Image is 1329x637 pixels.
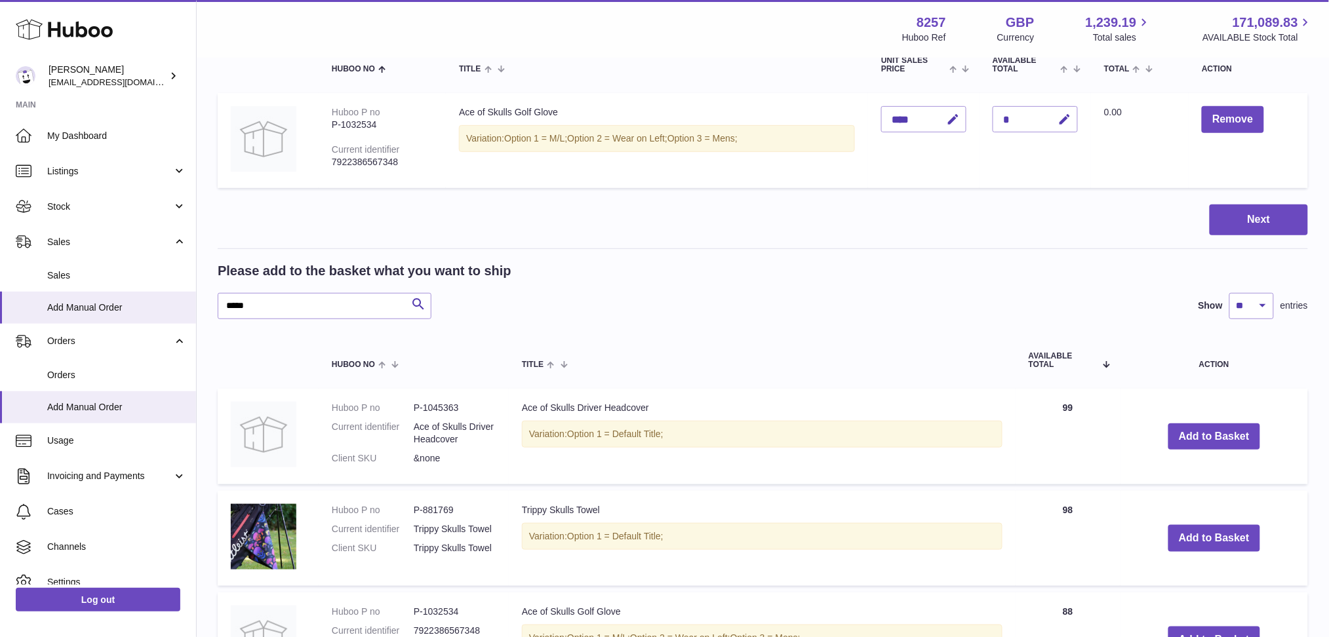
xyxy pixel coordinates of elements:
[414,402,496,414] dd: P-1045363
[332,625,414,637] dt: Current identifier
[47,335,172,347] span: Orders
[332,65,375,73] span: Huboo no
[1086,14,1152,44] a: 1,239.19 Total sales
[1121,339,1308,382] th: Action
[1104,107,1122,117] span: 0.00
[1168,525,1260,552] button: Add to Basket
[1280,299,1308,312] span: entries
[522,421,1002,448] div: Variation:
[1104,65,1130,73] span: Total
[567,531,664,541] span: Option 1 = Default Title;
[567,429,664,439] span: Option 1 = Default Title;
[47,401,186,414] span: Add Manual Order
[414,504,496,516] dd: P-881769
[218,262,511,280] h2: Please add to the basket what you want to ship
[1202,106,1263,133] button: Remove
[332,360,375,369] span: Huboo no
[47,369,186,381] span: Orders
[332,606,414,618] dt: Huboo P no
[1202,14,1313,44] a: 171,089.83 AVAILABLE Stock Total
[16,66,35,86] img: don@skinsgolf.com
[47,576,186,589] span: Settings
[459,125,855,152] div: Variation:
[522,360,544,369] span: Title
[332,421,414,446] dt: Current identifier
[332,144,400,155] div: Current identifier
[414,452,496,465] dd: &none
[1016,491,1121,586] td: 98
[414,625,496,637] dd: 7922386567348
[446,93,868,188] td: Ace of Skulls Golf Glove
[47,541,186,553] span: Channels
[1086,14,1137,31] span: 1,239.19
[459,65,481,73] span: Title
[1016,389,1121,484] td: 99
[1168,423,1260,450] button: Add to Basket
[332,523,414,535] dt: Current identifier
[414,421,496,446] dd: Ace of Skulls Driver Headcover
[332,119,433,131] div: P-1032534
[47,301,186,314] span: Add Manual Order
[332,504,414,516] dt: Huboo P no
[47,434,186,447] span: Usage
[231,402,296,467] img: Ace of Skulls Driver Headcover
[414,542,496,554] dd: Trippy Skulls Towel
[47,505,186,518] span: Cases
[1029,352,1096,369] span: AVAILABLE Total
[414,523,496,535] dd: Trippy Skulls Towel
[1202,65,1295,73] div: Action
[47,201,172,213] span: Stock
[1210,204,1308,235] button: Next
[16,588,180,611] a: Log out
[504,133,567,144] span: Option 1 = M/L;
[1093,31,1151,44] span: Total sales
[231,504,296,569] img: Trippy Skulls Towel
[1006,14,1034,31] strong: GBP
[231,106,296,172] img: Ace of Skulls Golf Glove
[522,523,1002,550] div: Variation:
[414,606,496,618] dd: P-1032534
[332,452,414,465] dt: Client SKU
[47,269,186,282] span: Sales
[993,56,1058,73] span: AVAILABLE Total
[509,389,1016,484] td: Ace of Skulls Driver Headcover
[332,402,414,414] dt: Huboo P no
[902,31,946,44] div: Huboo Ref
[47,165,172,178] span: Listings
[917,14,946,31] strong: 8257
[47,470,172,482] span: Invoicing and Payments
[997,31,1035,44] div: Currency
[332,156,433,168] div: 7922386567348
[47,236,172,248] span: Sales
[47,130,186,142] span: My Dashboard
[881,56,946,73] span: Unit Sales Price
[332,107,380,117] div: Huboo P no
[1202,31,1313,44] span: AVAILABLE Stock Total
[1199,299,1223,312] label: Show
[332,542,414,554] dt: Client SKU
[509,491,1016,586] td: Trippy Skulls Towel
[667,133,738,144] span: Option 3 = Mens;
[1233,14,1298,31] span: 171,089.83
[567,133,667,144] span: Option 2 = Wear on Left;
[49,77,193,87] span: [EMAIL_ADDRESS][DOMAIN_NAME]
[49,64,167,88] div: [PERSON_NAME]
